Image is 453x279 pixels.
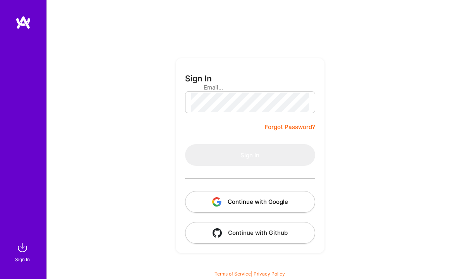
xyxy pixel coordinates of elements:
button: Continue with Github [185,222,315,244]
a: Terms of Service [214,271,251,277]
span: | [214,271,285,277]
button: Sign In [185,144,315,166]
a: sign inSign In [16,240,30,263]
a: Privacy Policy [254,271,285,277]
div: © 2025 ATeams Inc., All rights reserved. [46,256,453,275]
img: icon [212,197,221,207]
img: icon [213,228,222,238]
a: Forgot Password? [265,122,315,132]
button: Continue with Google [185,191,315,213]
input: Email... [204,77,297,97]
h3: Sign In [185,74,212,83]
img: logo [15,15,31,29]
img: sign in [15,240,30,255]
div: Sign In [15,255,30,263]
